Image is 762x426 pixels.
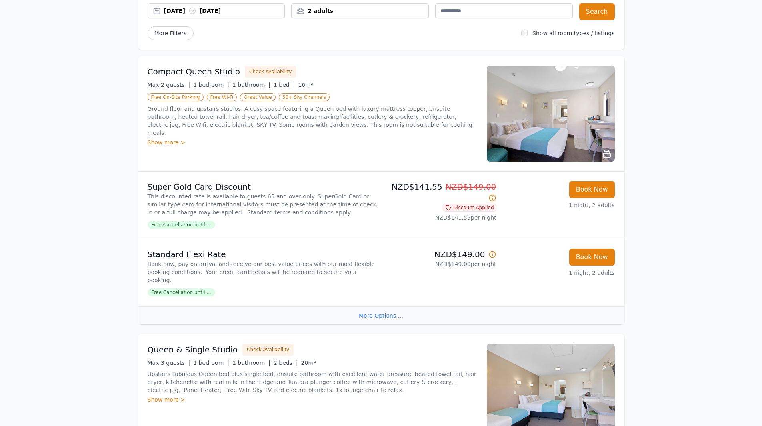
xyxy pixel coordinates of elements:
span: Free Cancellation until ... [148,288,215,296]
span: 1 bedroom | [193,82,229,88]
p: NZD$141.55 per night [384,214,496,222]
span: 1 bathroom | [232,360,270,366]
div: 2 adults [292,7,428,15]
span: Discount Applied [443,204,496,212]
span: Max 2 guests | [148,82,190,88]
span: Max 3 guests | [148,360,190,366]
span: 16m² [298,82,313,88]
button: Check Availability [242,344,294,356]
div: Show more > [148,138,477,146]
p: 1 night, 2 adults [503,201,615,209]
span: 50+ Sky Channels [279,93,330,101]
h3: Queen & Single Studio [148,344,238,355]
button: Book Now [569,181,615,198]
span: 1 bathroom | [232,82,270,88]
p: NZD$149.00 [384,249,496,260]
span: 1 bed | [274,82,295,88]
div: [DATE] [DATE] [164,7,285,15]
span: Free Wi-Fi [207,93,237,101]
p: Standard Flexi Rate [148,249,378,260]
p: Book now, pay on arrival and receive our best value prices with our most flexible booking conditi... [148,260,378,284]
button: Check Availability [245,66,296,78]
div: Show more > [148,396,477,404]
span: More Filters [148,26,194,40]
button: Search [579,3,615,20]
span: 20m² [301,360,316,366]
span: Great Value [240,93,275,101]
label: Show all room types / listings [532,30,614,36]
h3: Compact Queen Studio [148,66,240,77]
p: This discounted rate is available to guests 65 and over only. SuperGold Card or similar type card... [148,192,378,216]
p: NZD$149.00 per night [384,260,496,268]
span: Free Cancellation until ... [148,221,215,229]
button: Book Now [569,249,615,266]
p: 1 night, 2 adults [503,269,615,277]
div: More Options ... [138,306,624,324]
p: NZD$141.55 [384,181,496,204]
p: Upstairs Fabulous Queen bed plus single bed, ensuite bathroom with excellent water pressure, heat... [148,370,477,394]
span: NZD$149.00 [446,182,496,192]
p: Ground floor and upstairs studios. A cosy space featuring a Queen bed with luxury mattress topper... [148,105,477,137]
span: 2 beds | [274,360,298,366]
span: Free On-Site Parking [148,93,204,101]
p: Super Gold Card Discount [148,181,378,192]
span: 1 bedroom | [193,360,229,366]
